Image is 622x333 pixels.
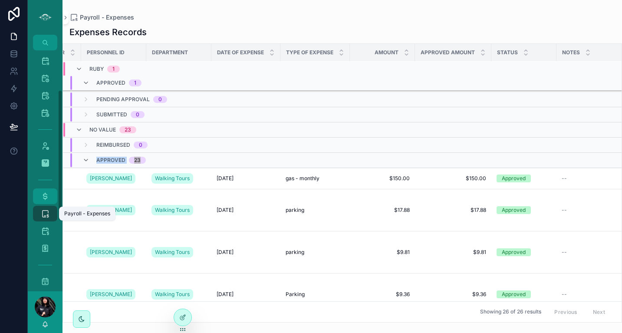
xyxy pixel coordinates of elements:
[286,291,345,298] a: Parking
[90,249,132,256] span: [PERSON_NAME]
[502,206,526,214] div: Approved
[86,205,135,215] a: [PERSON_NAME]
[86,171,141,185] a: [PERSON_NAME]
[217,207,275,214] a: [DATE]
[155,175,190,182] span: Walking Tours
[69,26,147,38] h1: Expenses Records
[155,207,190,214] span: Walking Tours
[134,79,136,86] div: 1
[87,49,125,56] span: Personnel ID
[217,291,275,298] a: [DATE]
[86,173,135,184] a: [PERSON_NAME]
[96,111,127,118] span: Submitted
[217,175,234,182] span: [DATE]
[151,245,206,259] a: Walking Tours
[90,291,132,298] span: [PERSON_NAME]
[355,249,410,256] a: $9.81
[86,287,141,301] a: [PERSON_NAME]
[28,50,63,291] div: scrollable content
[151,289,193,300] a: Walking Tours
[286,249,304,256] span: parking
[217,49,264,56] span: Date of Expense
[497,49,518,56] span: Status
[125,126,131,133] div: 23
[136,111,139,118] div: 0
[69,13,134,22] a: Payroll - Expenses
[497,206,551,214] a: Approved
[286,207,304,214] span: parking
[375,49,398,56] span: Amount
[286,207,345,214] a: parking
[355,207,410,214] a: $17.88
[420,175,486,182] a: $150.00
[497,290,551,298] a: Approved
[286,49,333,56] span: Type of Expense
[420,249,486,256] a: $9.81
[355,175,410,182] a: $150.00
[112,66,115,73] div: 1
[96,142,130,148] span: Reimbursed
[86,203,141,217] a: [PERSON_NAME]
[217,249,275,256] a: [DATE]
[562,175,567,182] span: --
[96,157,125,164] span: Approved
[64,210,110,217] div: Payroll - Expenses
[562,207,567,214] span: --
[562,49,580,56] span: Notes
[497,175,551,182] a: Approved
[502,248,526,256] div: Approved
[480,309,541,316] span: Showing 26 of 26 results
[502,290,526,298] div: Approved
[286,249,345,256] a: parking
[217,249,234,256] span: [DATE]
[497,248,551,256] a: Approved
[217,291,234,298] span: [DATE]
[80,13,134,22] span: Payroll - Expenses
[96,96,150,103] span: Pending Approval
[151,171,206,185] a: Walking Tours
[86,245,141,259] a: [PERSON_NAME]
[151,203,206,217] a: Walking Tours
[151,247,193,257] a: Walking Tours
[134,157,141,164] div: 23
[152,49,188,56] span: Department
[155,291,190,298] span: Walking Tours
[139,142,142,148] div: 0
[286,291,305,298] span: Parking
[286,175,345,182] a: gas - monthly
[151,205,193,215] a: Walking Tours
[217,175,275,182] a: [DATE]
[421,49,475,56] span: Approved Amount
[96,79,125,86] span: Approved
[502,175,526,182] div: Approved
[420,291,486,298] a: $9.36
[89,66,104,73] span: Ruby
[151,173,193,184] a: Walking Tours
[286,175,319,182] span: gas - monthly
[151,287,206,301] a: Walking Tours
[155,249,190,256] span: Walking Tours
[562,249,567,256] span: --
[562,291,567,298] span: --
[89,126,116,133] span: No value
[86,247,135,257] a: [PERSON_NAME]
[217,207,234,214] span: [DATE]
[38,10,52,24] img: App logo
[86,289,135,300] a: [PERSON_NAME]
[355,291,410,298] a: $9.36
[90,175,132,182] span: [PERSON_NAME]
[158,96,162,103] div: 0
[420,207,486,214] a: $17.88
